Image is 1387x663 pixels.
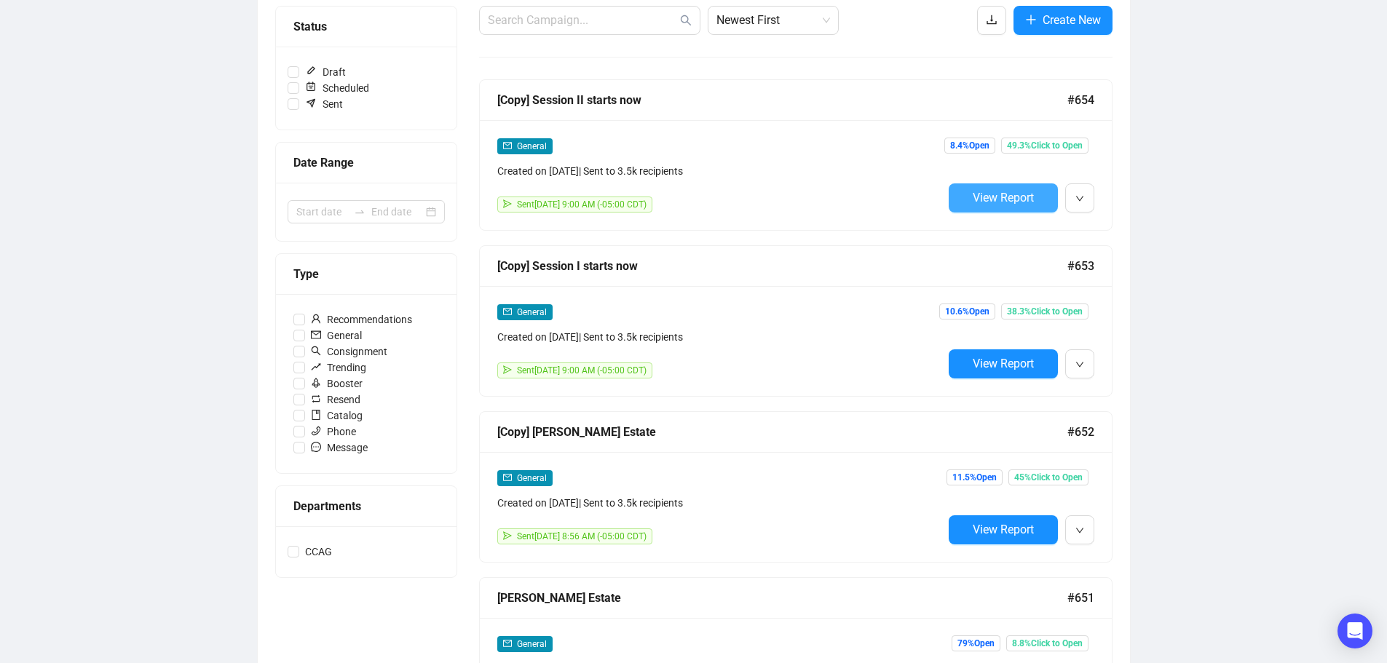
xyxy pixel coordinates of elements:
a: [Copy] Session I starts now#653mailGeneralCreated on [DATE]| Sent to 3.5k recipientssendSent[DATE... [479,245,1113,397]
div: [Copy] [PERSON_NAME] Estate [497,423,1067,441]
span: message [311,442,321,452]
span: mail [503,307,512,316]
span: rise [311,362,321,372]
span: General [517,473,547,483]
input: Search Campaign... [488,12,677,29]
span: General [517,141,547,151]
div: Created on [DATE] | Sent to 3.5k recipients [497,329,943,345]
span: Phone [305,424,362,440]
span: download [986,14,997,25]
div: Date Range [293,154,439,172]
span: send [503,365,512,374]
span: Recommendations [305,311,418,327]
a: [Copy] [PERSON_NAME] Estate#652mailGeneralCreated on [DATE]| Sent to 3.5k recipientssendSent[DATE... [479,411,1113,563]
span: CCAG [299,544,338,560]
span: down [1075,194,1084,203]
span: General [517,307,547,317]
span: mail [311,330,321,340]
div: Departments [293,497,439,515]
span: 10.6% Open [939,303,995,319]
span: down [1075,526,1084,535]
span: 38.3% Click to Open [1001,303,1088,319]
span: 49.3% Click to Open [1001,138,1088,154]
div: [Copy] Session I starts now [497,257,1067,275]
span: mail [503,639,512,648]
span: send [503,531,512,540]
span: Sent [DATE] 8:56 AM (-05:00 CDT) [517,531,647,541]
span: View Report [973,191,1034,205]
input: End date [371,204,423,220]
span: to [354,206,365,218]
span: Scheduled [299,80,375,96]
div: Type [293,265,439,283]
span: Trending [305,360,372,376]
span: Sent [DATE] 9:00 AM (-05:00 CDT) [517,365,647,376]
button: View Report [949,183,1058,213]
span: rocket [311,378,321,388]
span: Message [305,440,374,456]
span: plus [1025,14,1037,25]
a: [Copy] Session II starts now#654mailGeneralCreated on [DATE]| Sent to 3.5k recipientssendSent[DAT... [479,79,1113,231]
span: Booster [305,376,368,392]
span: down [1075,360,1084,369]
span: Create New [1043,11,1101,29]
span: View Report [973,523,1034,536]
span: General [305,327,368,344]
div: Created on [DATE] | Sent to 3.5k recipients [497,495,943,511]
span: send [503,199,512,208]
span: #653 [1067,257,1094,275]
span: phone [311,426,321,436]
span: Draft [299,64,352,80]
span: General [517,639,547,649]
span: swap-right [354,206,365,218]
span: Sent [DATE] 9:00 AM (-05:00 CDT) [517,199,647,210]
span: search [680,15,692,26]
span: View Report [973,357,1034,370]
div: [PERSON_NAME] Estate [497,589,1067,607]
span: 11.5% Open [947,469,1003,485]
input: Start date [296,204,348,220]
span: mail [503,473,512,482]
span: 45% Click to Open [1008,469,1088,485]
span: 8.4% Open [944,138,995,154]
span: search [311,346,321,356]
span: Sent [299,96,349,112]
div: [Copy] Session II starts now [497,91,1067,109]
span: #652 [1067,423,1094,441]
span: retweet [311,394,321,404]
span: 79% Open [952,635,1000,651]
span: Resend [305,392,366,408]
button: View Report [949,515,1058,544]
div: Status [293,17,439,36]
span: 8.8% Click to Open [1006,635,1088,651]
span: mail [503,141,512,150]
span: Catalog [305,408,368,424]
span: #654 [1067,91,1094,109]
span: #651 [1067,589,1094,607]
span: Newest First [716,7,830,34]
button: Create New [1013,6,1113,35]
span: Consignment [305,344,393,360]
div: Created on [DATE] | Sent to 3.5k recipients [497,163,943,179]
span: book [311,410,321,420]
span: user [311,314,321,324]
button: View Report [949,349,1058,378]
div: Open Intercom Messenger [1337,614,1372,648]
